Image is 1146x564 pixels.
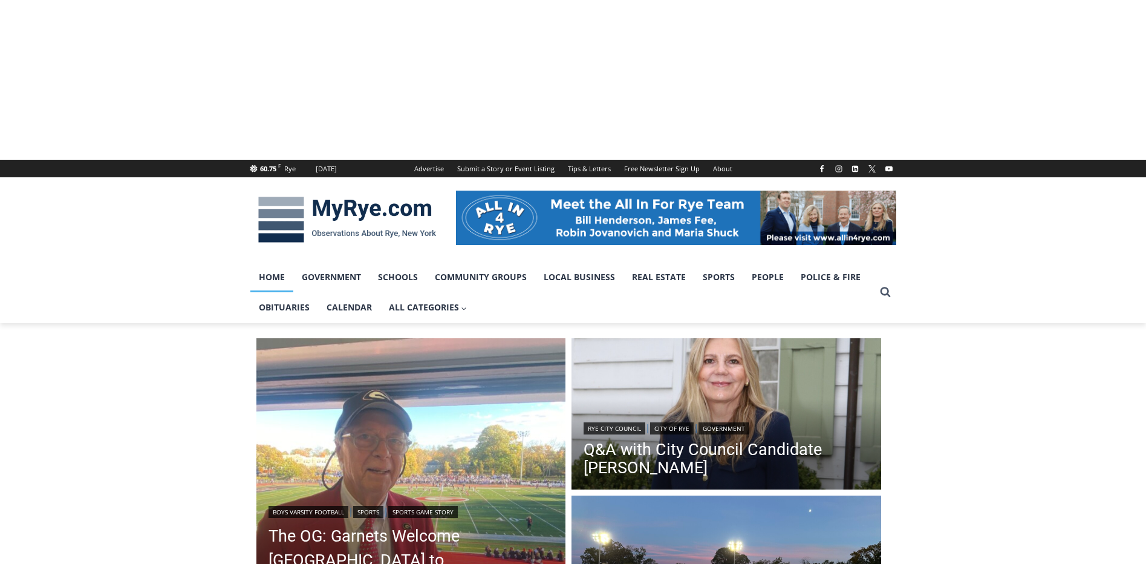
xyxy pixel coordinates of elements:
[848,162,862,176] a: Linkedin
[571,338,881,493] img: (PHOTO: City council candidate Maria Tufvesson Shuck.)
[584,441,869,477] a: Q&A with City Council Candidate [PERSON_NAME]
[451,160,561,177] a: Submit a Story or Event Listing
[815,162,829,176] a: Facebook
[278,162,281,169] span: F
[408,160,451,177] a: Advertise
[370,262,426,292] a: Schools
[571,338,881,493] a: Read More Q&A with City Council Candidate Maria Tufvesson Shuck
[269,506,348,518] a: Boys Varsity Football
[743,262,792,292] a: People
[584,422,645,434] a: Rye City Council
[353,506,383,518] a: Sports
[250,262,874,323] nav: Primary Navigation
[832,162,846,176] a: Instagram
[694,262,743,292] a: Sports
[250,188,444,251] img: MyRye.com
[269,503,554,518] div: | |
[584,420,869,434] div: | |
[250,292,318,323] a: Obituaries
[706,160,739,177] a: About
[380,292,476,323] a: All Categories
[882,162,896,176] a: YouTube
[389,301,467,314] span: All Categories
[650,422,694,434] a: City of Rye
[698,422,749,434] a: Government
[388,506,458,518] a: Sports Game Story
[456,191,896,245] img: All in for Rye
[874,281,896,303] button: View Search Form
[426,262,535,292] a: Community Groups
[865,162,879,176] a: X
[617,160,706,177] a: Free Newsletter Sign Up
[408,160,739,177] nav: Secondary Navigation
[561,160,617,177] a: Tips & Letters
[284,163,296,174] div: Rye
[250,262,293,292] a: Home
[623,262,694,292] a: Real Estate
[318,292,380,323] a: Calendar
[535,262,623,292] a: Local Business
[792,262,869,292] a: Police & Fire
[316,163,337,174] div: [DATE]
[293,262,370,292] a: Government
[260,164,276,173] span: 60.75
